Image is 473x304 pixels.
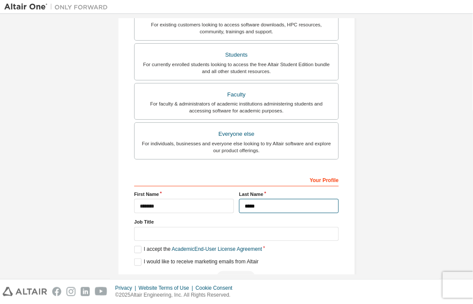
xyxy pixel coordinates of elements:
p: © 2025 Altair Engineering, Inc. All Rights Reserved. [115,291,238,299]
img: facebook.svg [52,287,61,296]
label: I accept the [134,246,262,253]
div: Cookie Consent [196,285,237,291]
div: For existing customers looking to access software downloads, HPC resources, community, trainings ... [140,21,333,35]
div: Privacy [115,285,139,291]
div: Website Terms of Use [139,285,196,291]
img: altair_logo.svg [3,287,47,296]
div: Students [140,49,333,61]
label: Last Name [239,191,339,198]
div: Read and acccept EULA to continue [134,271,339,284]
div: For individuals, businesses and everyone else looking to try Altair software and explore our prod... [140,140,333,154]
div: For currently enrolled students looking to access the free Altair Student Edition bundle and all ... [140,61,333,75]
img: linkedin.svg [81,287,90,296]
img: Altair One [4,3,112,11]
label: Job Title [134,218,339,225]
div: Your Profile [134,173,339,186]
label: I would like to receive marketing emails from Altair [134,259,259,266]
img: youtube.svg [95,287,107,296]
a: Academic End-User License Agreement [172,246,262,253]
div: Everyone else [140,128,333,140]
div: For faculty & administrators of academic institutions administering students and accessing softwa... [140,100,333,114]
label: First Name [134,191,234,198]
div: Faculty [140,89,333,101]
img: instagram.svg [66,287,76,296]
